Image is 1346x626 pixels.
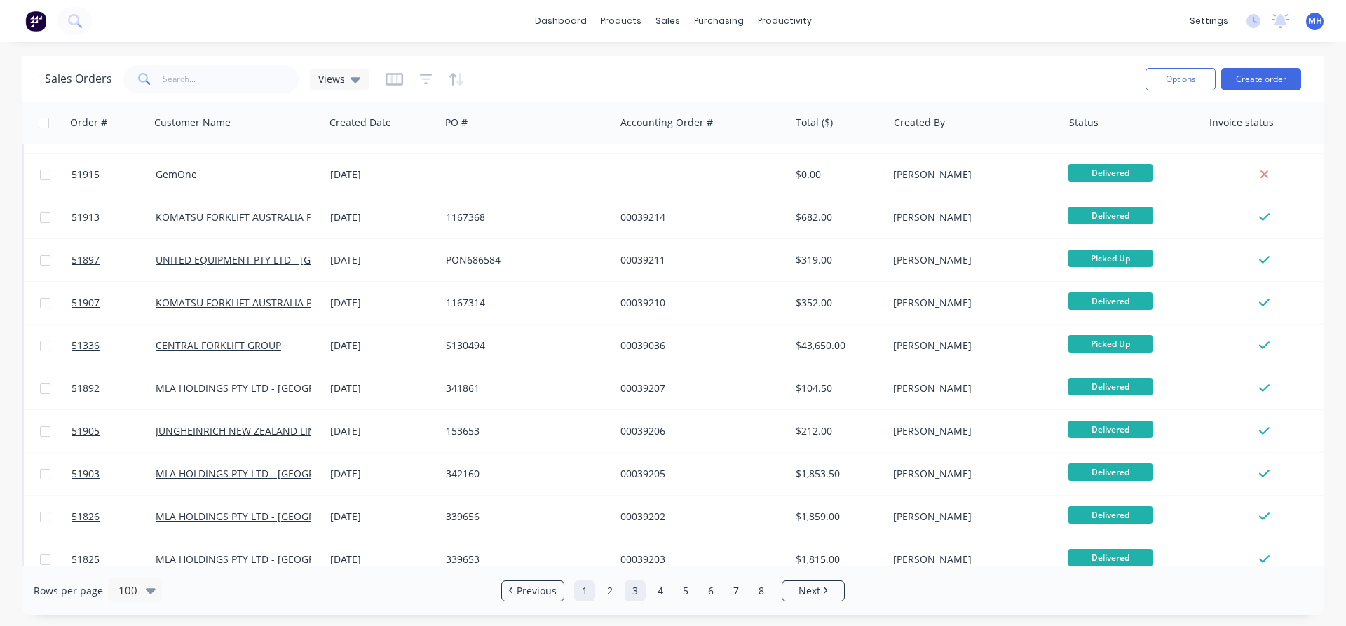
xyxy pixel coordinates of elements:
span: Delivered [1068,378,1153,395]
div: 00039202 [620,510,776,524]
a: KOMATSU FORKLIFT AUSTRALIA P/L-[GEOGRAPHIC_DATA] [156,296,421,309]
div: 00039036 [620,339,776,353]
span: Rows per page [34,584,103,598]
a: KOMATSU FORKLIFT AUSTRALIA P/L-LAVERTON NORTH [156,210,411,224]
span: 51905 [72,424,100,438]
a: MLA HOLDINGS PTY LTD - [GEOGRAPHIC_DATA] [156,381,374,395]
a: 51903 [72,453,156,495]
div: purchasing [687,11,751,32]
div: 1167368 [446,210,601,224]
h1: Sales Orders [45,72,112,86]
span: Views [318,72,345,86]
div: Created Date [329,116,391,130]
span: Delivered [1068,164,1153,182]
div: $43,650.00 [796,339,878,353]
span: 51825 [72,552,100,566]
span: 51915 [72,168,100,182]
div: settings [1183,11,1235,32]
a: 51825 [72,538,156,580]
div: [PERSON_NAME] [893,296,1049,310]
a: 51913 [72,196,156,238]
button: Options [1146,68,1216,90]
div: 00039211 [620,253,776,267]
div: 341861 [446,381,601,395]
div: [PERSON_NAME] [893,168,1049,182]
a: Page 3 is your current page [625,580,646,601]
a: Page 2 [599,580,620,601]
div: $104.50 [796,381,878,395]
a: 51915 [72,154,156,196]
div: $212.00 [796,424,878,438]
span: Previous [517,584,557,598]
a: JUNGHEINRICH NEW ZEALAND LIMITED [156,424,338,437]
span: Picked Up [1068,335,1153,353]
div: [PERSON_NAME] [893,381,1049,395]
div: [PERSON_NAME] [893,467,1049,481]
a: dashboard [528,11,594,32]
a: 51905 [72,410,156,452]
div: $0.00 [796,168,878,182]
a: Page 8 [751,580,772,601]
div: $1,853.50 [796,467,878,481]
a: Page 1 [574,580,595,601]
div: Order # [70,116,107,130]
a: Page 6 [700,580,721,601]
div: 342160 [446,467,601,481]
div: Accounting Order # [620,116,713,130]
div: 1167314 [446,296,601,310]
div: [PERSON_NAME] [893,210,1049,224]
a: MLA HOLDINGS PTY LTD - [GEOGRAPHIC_DATA] [156,552,374,566]
div: sales [648,11,687,32]
div: [DATE] [330,381,435,395]
div: [PERSON_NAME] [893,552,1049,566]
div: [PERSON_NAME] [893,339,1049,353]
div: $1,859.00 [796,510,878,524]
a: Next page [782,584,844,598]
span: Delivered [1068,463,1153,481]
a: MLA HOLDINGS PTY LTD - [GEOGRAPHIC_DATA] [156,467,374,480]
a: MLA HOLDINGS PTY LTD - [GEOGRAPHIC_DATA] [156,510,374,523]
a: CENTRAL FORKLIFT GROUP [156,339,281,352]
a: Previous page [502,584,564,598]
div: $682.00 [796,210,878,224]
a: 51892 [72,367,156,409]
div: Status [1069,116,1099,130]
div: productivity [751,11,819,32]
div: [PERSON_NAME] [893,253,1049,267]
div: [PERSON_NAME] [893,424,1049,438]
span: Delivered [1068,292,1153,310]
div: [DATE] [330,424,435,438]
span: 51903 [72,467,100,481]
div: 00039214 [620,210,776,224]
a: 51336 [72,325,156,367]
input: Search... [163,65,299,93]
a: Page 5 [675,580,696,601]
span: 51826 [72,510,100,524]
div: Customer Name [154,116,231,130]
img: Factory [25,11,46,32]
div: 00039206 [620,424,776,438]
div: 00039210 [620,296,776,310]
div: 00039203 [620,552,776,566]
a: 51826 [72,496,156,538]
a: UNITED EQUIPMENT PTY LTD - [GEOGRAPHIC_DATA] [156,253,397,266]
div: [DATE] [330,552,435,566]
div: [DATE] [330,510,435,524]
div: $1,815.00 [796,552,878,566]
div: $352.00 [796,296,878,310]
span: 51892 [72,381,100,395]
span: Next [798,584,820,598]
a: 51897 [72,239,156,281]
div: 153653 [446,424,601,438]
div: Total ($) [796,116,833,130]
span: 51336 [72,339,100,353]
div: $319.00 [796,253,878,267]
a: Page 4 [650,580,671,601]
span: Delivered [1068,549,1153,566]
div: 00039207 [620,381,776,395]
div: 339656 [446,510,601,524]
span: Picked Up [1068,250,1153,267]
button: Create order [1221,68,1301,90]
a: GemOne [156,168,197,181]
div: [DATE] [330,467,435,481]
